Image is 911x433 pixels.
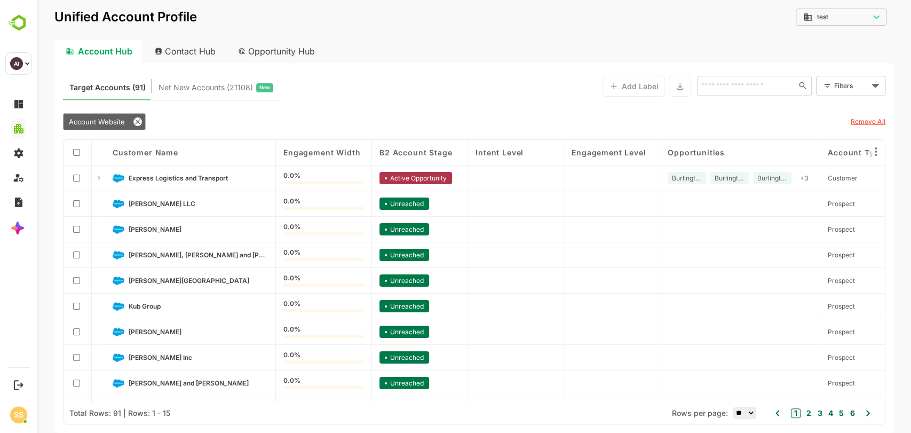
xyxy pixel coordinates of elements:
span: Prospect [790,225,818,233]
div: Unreached [342,274,392,287]
span: Net New Accounts ( 21108 ) [121,81,216,95]
div: test [766,12,832,22]
button: 3 [777,407,785,419]
div: 0.0% [246,301,327,312]
div: 0.0% [246,172,327,184]
span: Customer Name [75,148,141,157]
div: test [758,7,849,28]
span: Intent Level [438,148,486,157]
div: 0.0% [246,275,327,287]
span: Prospect [790,328,818,336]
span: Burlington Textiles Weaving Plant Generator6June [635,174,664,182]
span: Customer [790,174,820,182]
span: Windler Inc [91,353,155,361]
button: 1 [754,408,763,418]
div: SS [10,406,27,423]
span: Borer - Bahringer [91,328,144,336]
img: BambooboxLogoMark.f1c84d78b4c51b1a7b5f700c9845e183.svg [5,13,33,33]
button: 4 [788,407,796,419]
span: Prospect [790,251,818,259]
div: + 3 [758,172,775,184]
span: Account Type [790,148,846,157]
span: Kub Group [91,302,123,310]
div: Account Website [26,113,108,130]
span: Burlington Textiles Weaving Plant Generator6June [677,174,707,182]
div: 0.0% [246,249,327,261]
div: Unreached [342,223,392,235]
span: Prospect [790,200,818,208]
button: Add Label [565,76,628,97]
span: Prospect [790,353,818,361]
div: Filters [797,80,831,91]
span: Engagement Level [534,148,608,157]
span: Strosin, Casper and Hoeger [91,379,211,387]
div: 0.0% [246,326,327,338]
div: Active Opportunity [342,172,415,184]
span: Prospect [790,277,818,285]
button: 2 [766,407,774,419]
div: Unreached [342,377,392,389]
div: Unreached [342,249,392,261]
span: Flatley - Hagenes [91,277,212,285]
div: Unreached [342,198,392,210]
span: B2 Account Stage [342,148,415,157]
span: test [780,13,791,21]
span: Account Website [31,117,88,126]
span: Rows per page: [635,408,691,418]
button: 5 [799,407,806,419]
div: 0.0% [246,198,327,210]
div: 0.0% [246,352,327,364]
button: 6 [810,407,817,419]
p: Unified Account Profile [17,11,160,23]
div: Total Rows: 91 | Rows: 1 - 15 [32,408,133,418]
button: Logout [11,377,26,392]
span: Burlington Textiles Weaving Plant Generator6June [720,174,750,182]
div: Opportunity Hub [192,40,287,63]
div: Unreached [342,300,392,312]
span: Engagement Width [246,148,323,157]
div: AI [10,57,23,70]
span: Stoltenberg LLC [91,200,158,208]
div: Unreached [342,326,392,338]
div: 0.0% [246,377,327,389]
div: Unreached [342,351,392,364]
span: Opportunities [630,148,687,157]
span: Von - Mraz [91,225,144,233]
span: Langosh, Becker and Wolf [91,251,231,259]
span: Prospect [790,379,818,387]
div: 0.0% [246,224,327,235]
div: Account Hub [17,40,105,63]
span: New [222,81,233,95]
span: Known accounts you’ve identified to target - imported from CRM, Offline upload, or promoted from ... [32,81,108,95]
u: Remove All [813,117,848,125]
div: Filters [796,75,848,97]
div: Newly surfaced ICP-fit accounts from Intent, Website, LinkedIn, and other engagement signals. [121,81,236,95]
span: Prospect [790,302,818,310]
span: Express Logistics and Transport [91,174,191,182]
button: Export the selected data as CSV [631,76,654,97]
div: Contact Hub [109,40,188,63]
